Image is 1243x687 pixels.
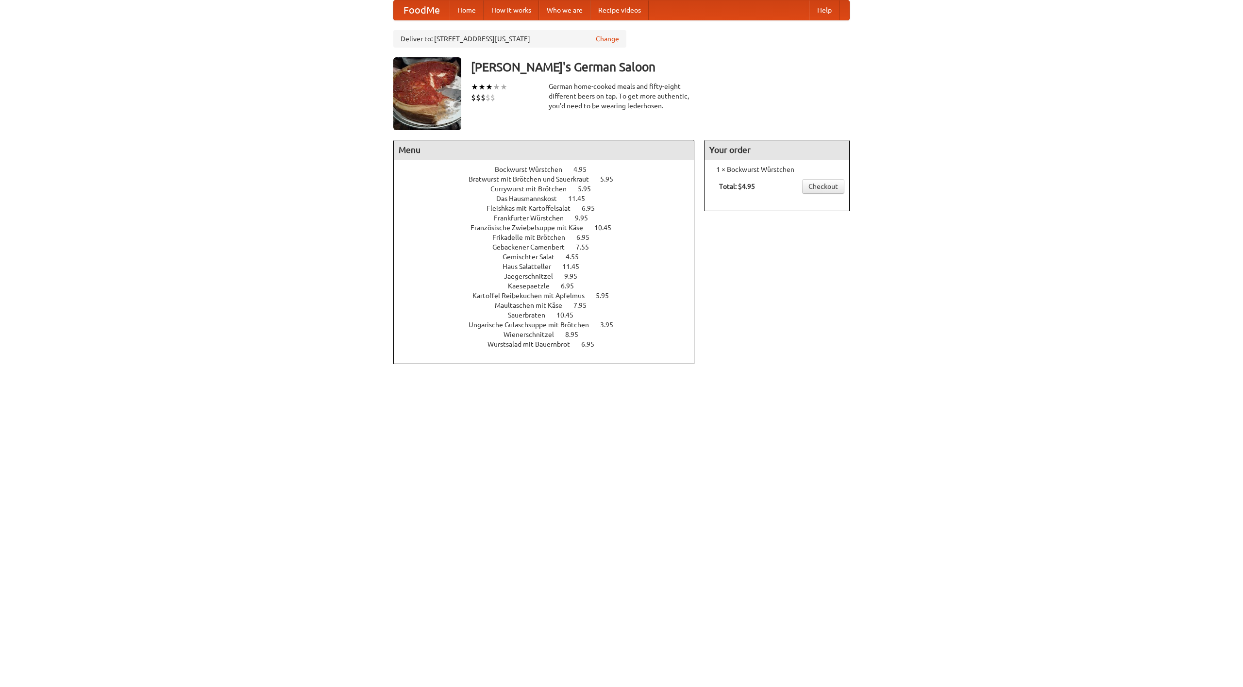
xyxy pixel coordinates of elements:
a: Das Hausmannskost 11.45 [496,195,603,202]
a: Checkout [802,179,844,194]
li: ★ [471,82,478,92]
span: Kaesepaetzle [508,282,559,290]
span: 7.95 [573,302,596,309]
li: 1 × Bockwurst Würstchen [709,165,844,174]
a: Sauerbraten 10.45 [508,311,591,319]
span: Sauerbraten [508,311,555,319]
span: Wurstsalad mit Bauernbrot [487,340,580,348]
a: Recipe videos [590,0,649,20]
span: Wienerschnitzel [504,331,564,338]
a: How it works [484,0,539,20]
span: 8.95 [565,331,588,338]
a: Change [596,34,619,44]
a: Frankfurter Würstchen 9.95 [494,214,606,222]
a: Who we are [539,0,590,20]
h3: [PERSON_NAME]'s German Saloon [471,57,850,77]
span: 6.95 [576,234,599,241]
span: 7.55 [576,243,599,251]
a: Wienerschnitzel 8.95 [504,331,596,338]
li: ★ [486,82,493,92]
span: Das Hausmannskost [496,195,567,202]
span: Ungarische Gulaschsuppe mit Brötchen [469,321,599,329]
li: ★ [493,82,500,92]
a: Home [450,0,484,20]
a: Currywurst mit Brötchen 5.95 [490,185,609,193]
a: FoodMe [394,0,450,20]
span: 9.95 [564,272,587,280]
span: Französische Zwiebelsuppe mit Käse [470,224,593,232]
a: Maultaschen mit Käse 7.95 [495,302,605,309]
b: Total: $4.95 [719,183,755,190]
a: Kaesepaetzle 6.95 [508,282,592,290]
span: 6.95 [561,282,584,290]
span: Bockwurst Würstchen [495,166,572,173]
span: Currywurst mit Brötchen [490,185,576,193]
div: German home-cooked meals and fifty-eight different beers on tap. To get more authentic, you'd nee... [549,82,694,111]
li: ★ [478,82,486,92]
li: $ [476,92,481,103]
span: 3.95 [600,321,623,329]
li: $ [471,92,476,103]
li: $ [490,92,495,103]
a: Wurstsalad mit Bauernbrot 6.95 [487,340,612,348]
img: angular.jpg [393,57,461,130]
h4: Your order [705,140,849,160]
div: Deliver to: [STREET_ADDRESS][US_STATE] [393,30,626,48]
a: Jaegerschnitzel 9.95 [504,272,595,280]
span: Frankfurter Würstchen [494,214,573,222]
a: Französische Zwiebelsuppe mit Käse 10.45 [470,224,629,232]
span: 5.95 [600,175,623,183]
li: $ [486,92,490,103]
span: 4.55 [566,253,588,261]
span: Maultaschen mit Käse [495,302,572,309]
a: Gemischter Salat 4.55 [503,253,597,261]
span: Frikadelle mit Brötchen [492,234,575,241]
a: Bratwurst mit Brötchen und Sauerkraut 5.95 [469,175,631,183]
a: Ungarische Gulaschsuppe mit Brötchen 3.95 [469,321,631,329]
a: Kartoffel Reibekuchen mit Apfelmus 5.95 [472,292,627,300]
li: ★ [500,82,507,92]
span: 5.95 [596,292,619,300]
span: 10.45 [556,311,583,319]
li: $ [481,92,486,103]
span: 4.95 [573,166,596,173]
span: Bratwurst mit Brötchen und Sauerkraut [469,175,599,183]
span: Jaegerschnitzel [504,272,563,280]
span: Fleishkas mit Kartoffelsalat [487,204,580,212]
span: Gebackener Camenbert [492,243,574,251]
a: Bockwurst Würstchen 4.95 [495,166,605,173]
span: 11.45 [562,263,589,270]
a: Gebackener Camenbert 7.55 [492,243,607,251]
a: Frikadelle mit Brötchen 6.95 [492,234,607,241]
span: Haus Salatteller [503,263,561,270]
a: Fleishkas mit Kartoffelsalat 6.95 [487,204,613,212]
span: 11.45 [568,195,595,202]
span: 10.45 [594,224,621,232]
h4: Menu [394,140,694,160]
span: Gemischter Salat [503,253,564,261]
span: Kartoffel Reibekuchen mit Apfelmus [472,292,594,300]
a: Help [809,0,840,20]
span: 6.95 [582,204,605,212]
a: Haus Salatteller 11.45 [503,263,597,270]
span: 6.95 [581,340,604,348]
span: 9.95 [575,214,598,222]
span: 5.95 [578,185,601,193]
